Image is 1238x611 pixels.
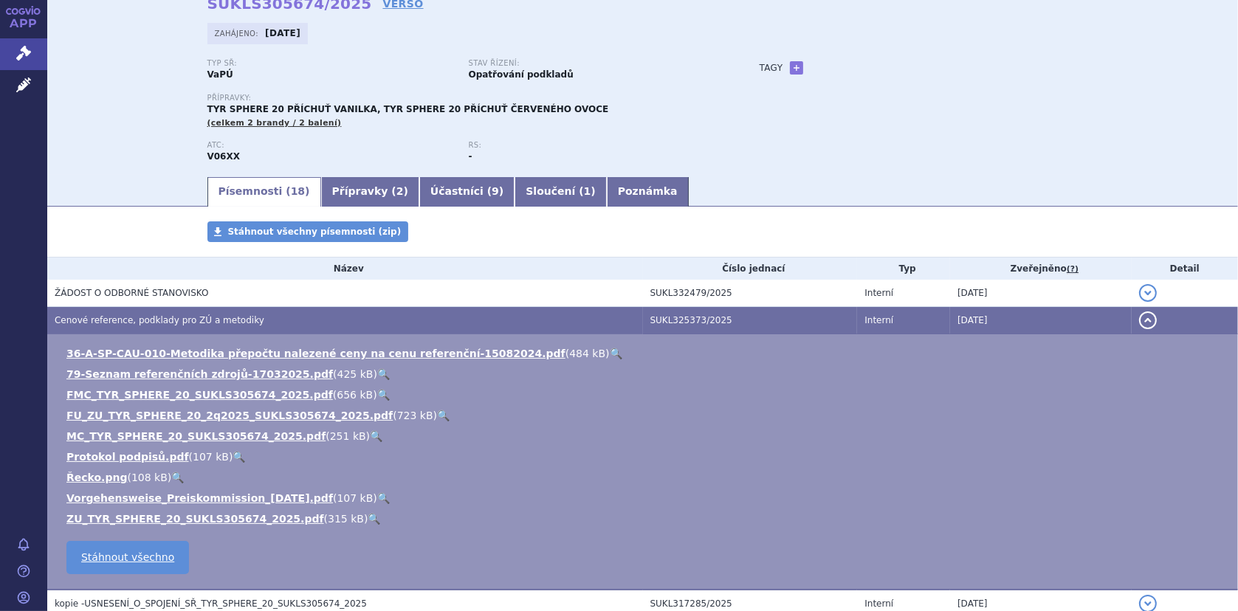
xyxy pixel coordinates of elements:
[207,177,321,207] a: Písemnosti (18)
[950,307,1132,334] td: [DATE]
[419,177,515,207] a: Účastníci (9)
[584,185,591,197] span: 1
[610,348,622,359] a: 🔍
[47,258,643,280] th: Název
[66,491,1223,505] li: ( )
[330,430,366,442] span: 251 kB
[66,348,565,359] a: 36-A-SP-CAU-010-Metodika přepočtu nalezené ceny na cenu referenční-15082024.pdf
[607,177,689,207] a: Poznámka
[66,389,333,401] a: FMC_TYR_SPHERE_20_SUKLS305674_2025.pdf
[66,367,1223,382] li: ( )
[207,151,241,162] strong: POTRAVINY PRO ZVLÁŠTNÍ LÉKAŘSKÉ ÚČELY (PZLÚ) (ČESKÁ ATC SKUPINA)
[1139,284,1157,302] button: detail
[469,59,715,68] p: Stav řízení:
[228,227,402,237] span: Stáhnout všechny písemnosti (zip)
[864,288,893,298] span: Interní
[370,430,382,442] a: 🔍
[437,410,450,421] a: 🔍
[328,513,364,525] span: 315 kB
[171,472,184,483] a: 🔍
[1067,264,1079,275] abbr: (?)
[1139,311,1157,329] button: detail
[55,598,367,609] span: kopie -USNESENÍ_O_SPOJENÍ_SŘ_TYR_SPHERE_20_SUKLS305674_2025
[207,94,730,103] p: Přípravky:
[857,258,950,280] th: Typ
[207,221,409,242] a: Stáhnout všechny písemnosti (zip)
[337,492,374,504] span: 107 kB
[66,429,1223,443] li: ( )
[66,513,324,525] a: ZU_TYR_SPHERE_20_SUKLS305674_2025.pdf
[66,472,127,483] a: Řecko.png
[469,141,715,150] p: RS:
[469,151,472,162] strong: -
[66,408,1223,423] li: ( )
[515,177,606,207] a: Sloučení (1)
[207,104,609,114] span: TYR SPHERE 20 PŘÍCHUŤ VANILKA, TYR SPHERE 20 PŘÍCHUŤ ČERVENÉHO OVOCE
[66,470,1223,485] li: ( )
[66,410,393,421] a: FU_ZU_TYR_SPHERE_20_2q2025_SUKLS305674_2025.pdf
[643,307,858,334] td: SUKL325373/2025
[377,368,390,380] a: 🔍
[569,348,605,359] span: 484 kB
[950,258,1132,280] th: Zveřejněno
[291,185,305,197] span: 18
[950,280,1132,307] td: [DATE]
[337,368,374,380] span: 425 kB
[66,387,1223,402] li: ( )
[790,61,803,75] a: +
[66,541,189,574] a: Stáhnout všechno
[207,141,454,150] p: ATC:
[66,346,1223,361] li: ( )
[131,472,168,483] span: 108 kB
[265,28,300,38] strong: [DATE]
[643,258,858,280] th: Číslo jednací
[469,69,574,80] strong: Opatřování podkladů
[396,185,404,197] span: 2
[66,492,333,504] a: Vorgehensweise_Preiskommission_[DATE].pdf
[397,410,433,421] span: 723 kB
[66,449,1223,464] li: ( )
[368,513,380,525] a: 🔍
[193,451,229,463] span: 107 kB
[760,59,783,77] h3: Tagy
[66,368,333,380] a: 79-Seznam referenčních zdrojů-17032025.pdf
[66,451,189,463] a: Protokol podpisů.pdf
[66,430,326,442] a: MC_TYR_SPHERE_20_SUKLS305674_2025.pdf
[377,492,390,504] a: 🔍
[233,451,245,463] a: 🔍
[337,389,373,401] span: 656 kB
[207,69,233,80] strong: VaPÚ
[55,315,264,325] span: Cenové reference, podklady pro ZÚ a metodiky
[1132,258,1238,280] th: Detail
[864,315,893,325] span: Interní
[207,59,454,68] p: Typ SŘ:
[377,389,390,401] a: 🔍
[55,288,208,298] span: ŽÁDOST O ODBORNÉ STANOVISKO
[66,511,1223,526] li: ( )
[643,280,858,307] td: SUKL332479/2025
[321,177,419,207] a: Přípravky (2)
[207,118,342,128] span: (celkem 2 brandy / 2 balení)
[215,27,261,39] span: Zahájeno:
[864,598,893,609] span: Interní
[492,185,499,197] span: 9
